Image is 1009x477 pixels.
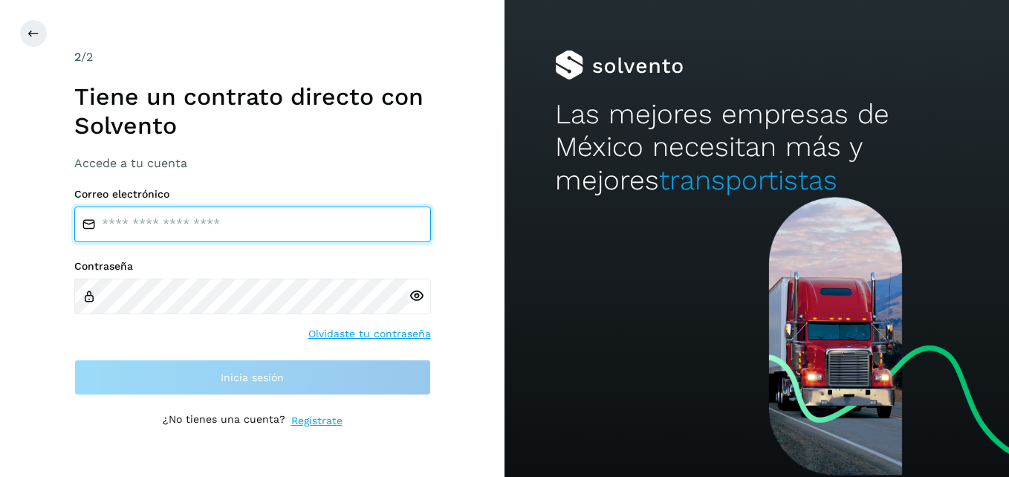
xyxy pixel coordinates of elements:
[221,372,284,383] span: Inicia sesión
[74,82,431,140] h1: Tiene un contrato directo con Solvento
[74,360,431,395] button: Inicia sesión
[74,260,431,273] label: Contraseña
[163,413,285,429] p: ¿No tienes una cuenta?
[659,164,837,196] span: transportistas
[308,326,431,342] a: Olvidaste tu contraseña
[74,156,431,170] h3: Accede a tu cuenta
[74,48,431,66] div: /2
[74,188,431,201] label: Correo electrónico
[291,413,343,429] a: Regístrate
[74,50,81,64] span: 2
[555,98,958,197] h2: Las mejores empresas de México necesitan más y mejores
